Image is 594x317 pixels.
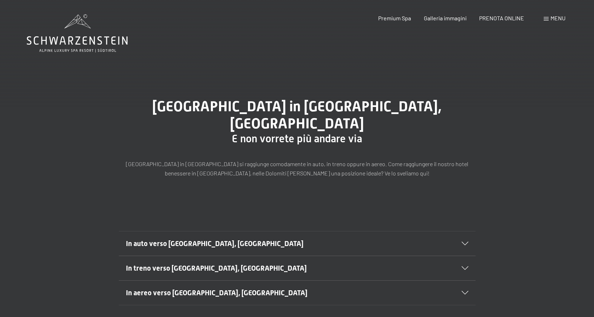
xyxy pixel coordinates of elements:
[126,288,308,297] span: In aereo verso [GEOGRAPHIC_DATA], [GEOGRAPHIC_DATA]
[152,98,442,132] span: [GEOGRAPHIC_DATA] in [GEOGRAPHIC_DATA], [GEOGRAPHIC_DATA]
[424,15,467,21] a: Galleria immagini
[550,15,565,21] span: Menu
[479,15,524,21] a: PRENOTA ONLINE
[126,264,307,272] span: In treno verso [GEOGRAPHIC_DATA], [GEOGRAPHIC_DATA]
[378,15,411,21] a: Premium Spa
[119,159,476,178] p: [GEOGRAPHIC_DATA] in [GEOGRAPHIC_DATA] si raggiunge comodamente in auto, in treno oppure in aereo...
[232,132,362,145] span: E non vorrete più andare via
[126,239,304,248] span: In auto verso [GEOGRAPHIC_DATA], [GEOGRAPHIC_DATA]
